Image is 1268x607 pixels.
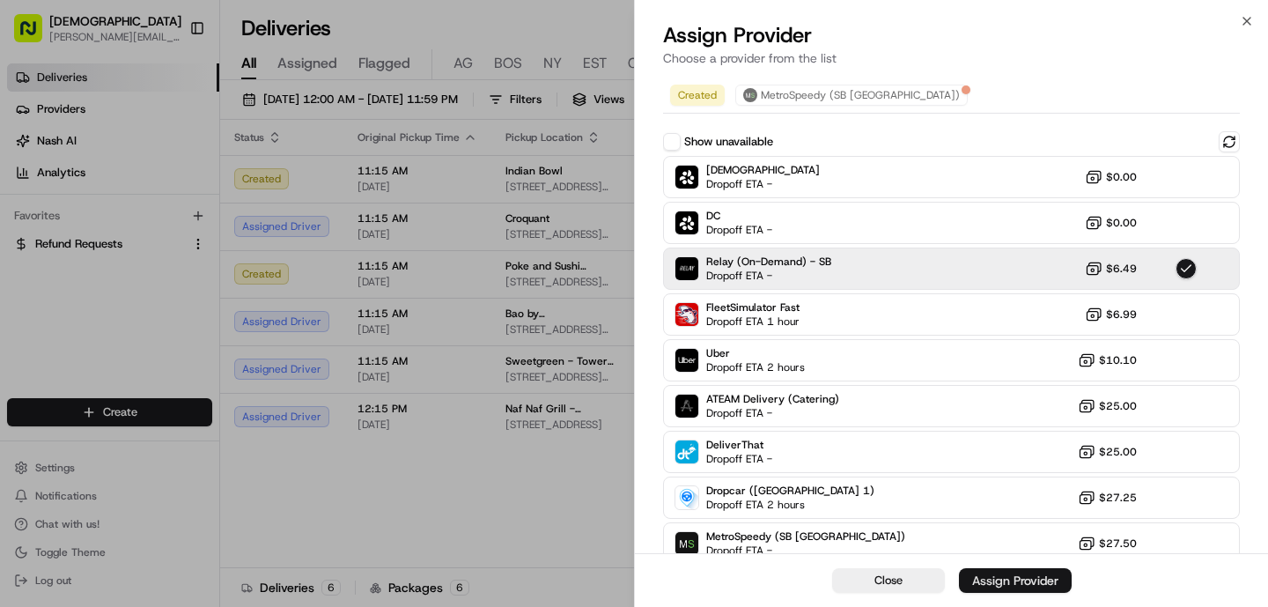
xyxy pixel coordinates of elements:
[874,573,903,588] span: Close
[706,163,820,177] span: [DEMOGRAPHIC_DATA]
[706,346,805,360] span: Uber
[972,572,1058,589] div: Assign Provider
[1085,168,1137,186] button: $0.00
[1099,491,1137,505] span: $27.25
[1099,537,1137,551] span: $27.50
[706,392,839,406] span: ATEAM Delivery (Catering)
[706,269,829,283] span: Dropoff ETA -
[675,303,698,326] img: FleetSimulator Fast
[1085,214,1137,232] button: $0.00
[706,544,829,558] span: Dropoff ETA -
[675,211,698,234] img: Sharebite (Onfleet)
[46,114,291,132] input: Clear
[675,166,698,189] img: Internal
[1078,352,1137,369] button: $10.10
[1099,399,1137,413] span: $25.00
[142,248,290,280] a: 💻API Documentation
[675,486,698,509] img: Dropcar (NYC 1)
[175,299,213,312] span: Pylon
[663,49,1240,67] p: Choose a provider from the list
[1099,353,1137,367] span: $10.10
[1099,445,1137,459] span: $25.00
[1106,262,1137,276] span: $6.49
[743,88,757,102] img: metro_speed_logo.png
[959,568,1072,593] button: Assign Provider
[18,168,49,200] img: 1736555255976-a54dd68f-1ca7-489b-9aae-adbdc363a1c4
[706,438,772,452] span: DeliverThat
[149,257,163,271] div: 💻
[1085,306,1137,323] button: $6.99
[11,248,142,280] a: 📗Knowledge Base
[706,529,905,544] span: MetroSpeedy (SB [GEOGRAPHIC_DATA])
[684,134,773,150] label: Show unavailable
[1078,443,1137,461] button: $25.00
[706,406,829,420] span: Dropoff ETA -
[706,209,772,223] span: DC
[35,255,135,273] span: Knowledge Base
[706,255,831,269] span: Relay (On-Demand) - SB
[18,70,321,99] p: Welcome 👋
[675,440,698,463] img: DeliverThat
[832,568,945,593] button: Close
[18,18,53,53] img: Nash
[678,88,717,102] span: Created
[166,255,283,273] span: API Documentation
[706,223,772,237] span: Dropoff ETA -
[1078,397,1137,415] button: $25.00
[706,360,805,374] span: Dropoff ETA 2 hours
[60,168,289,186] div: Start new chat
[1085,260,1137,278] button: $6.49
[124,298,213,312] a: Powered byPylon
[675,395,698,418] img: ATEAM Delivery (Catering)
[735,85,968,106] button: MetroSpeedy (SB [GEOGRAPHIC_DATA])
[706,177,820,191] span: Dropoff ETA -
[1106,307,1137,322] span: $6.99
[299,174,321,195] button: Start new chat
[706,300,800,315] span: FleetSimulator Fast
[761,88,960,102] span: MetroSpeedy (SB [GEOGRAPHIC_DATA])
[1078,535,1137,552] button: $27.50
[675,532,698,555] img: MetroSpeedy (SB NYC)
[706,315,800,329] span: Dropoff ETA 1 hour
[675,349,698,372] img: Uber
[18,257,32,271] div: 📗
[706,498,829,512] span: Dropoff ETA 2 hours
[663,21,1240,49] h2: Assign Provider
[1106,170,1137,184] span: $0.00
[1106,216,1137,230] span: $0.00
[670,85,725,106] button: Created
[706,452,772,466] span: Dropoff ETA -
[60,186,223,200] div: We're available if you need us!
[675,257,698,280] img: Relay (On-Demand) - SB
[706,484,874,498] span: Dropcar ([GEOGRAPHIC_DATA] 1)
[1078,489,1137,507] button: $27.25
